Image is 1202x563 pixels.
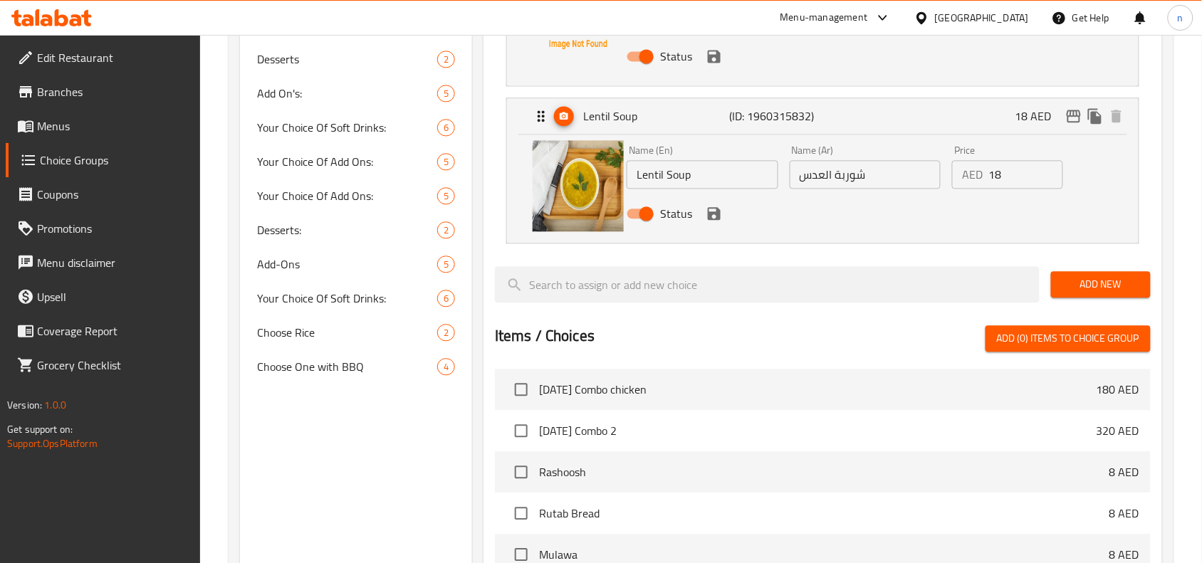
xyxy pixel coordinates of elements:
[1063,105,1085,127] button: edit
[1085,105,1106,127] button: duplicate
[1062,275,1139,293] span: Add New
[437,290,455,307] div: Choices
[6,314,201,348] a: Coverage Report
[37,357,189,374] span: Grocery Checklist
[539,463,1109,480] span: Rashoosh
[729,107,827,125] p: (ID: 1960315832)
[495,92,1151,249] li: ExpandLentil SoupName (En)Name (Ar)PriceAEDStatussave
[438,326,454,340] span: 2
[627,160,778,189] input: Enter name En
[988,160,1062,189] input: Please enter price
[240,247,472,281] div: Add-Ons5
[438,223,454,237] span: 2
[37,83,189,100] span: Branches
[7,420,73,438] span: Get support on:
[6,177,201,211] a: Coupons
[240,144,472,179] div: Your Choice Of Add Ons:5
[438,189,454,203] span: 5
[257,153,437,170] span: Your Choice Of Add Ons:
[1015,107,1063,125] p: 18 AED
[1097,422,1139,439] p: 320 AED
[240,42,472,76] div: Desserts2
[438,53,454,66] span: 2
[257,256,437,273] span: Add-Ons
[240,349,472,384] div: Choose One with BBQ4
[1178,10,1183,26] span: n
[6,75,201,109] a: Branches
[437,85,455,102] div: Choices
[37,322,189,340] span: Coverage Report
[437,187,455,204] div: Choices
[240,76,472,110] div: Add On's:5
[37,220,189,237] span: Promotions
[37,117,189,135] span: Menus
[257,221,437,238] span: Desserts:
[37,49,189,66] span: Edit Restaurant
[986,325,1151,352] button: Add (0) items to choice group
[507,98,1139,134] div: Expand
[240,213,472,247] div: Desserts:2
[437,221,455,238] div: Choices
[997,330,1139,347] span: Add (0) items to choice group
[6,211,201,246] a: Promotions
[438,87,454,100] span: 5
[495,266,1040,302] input: search
[6,109,201,143] a: Menus
[257,119,437,136] span: Your Choice Of Soft Drinks:
[506,416,536,446] span: Select choice
[780,9,868,26] div: Menu-management
[240,179,472,213] div: Your Choice Of Add Ons:5
[506,498,536,528] span: Select choice
[533,140,624,231] img: Lentil Soup
[539,381,1097,398] span: [DATE] Combo chicken
[257,324,437,341] span: Choose Rice
[257,187,437,204] span: Your Choice Of Add Ons:
[6,246,201,280] a: Menu disclaimer
[704,203,725,224] button: save
[438,292,454,305] span: 6
[257,51,437,68] span: Desserts
[37,254,189,271] span: Menu disclaimer
[40,152,189,169] span: Choice Groups
[240,315,472,349] div: Choose Rice2
[539,422,1097,439] span: [DATE] Combo 2
[506,457,536,487] span: Select choice
[7,396,42,414] span: Version:
[6,348,201,382] a: Grocery Checklist
[37,288,189,305] span: Upsell
[506,374,536,404] span: Select choice
[437,153,455,170] div: Choices
[240,110,472,144] div: Your Choice Of Soft Drinks:6
[437,256,455,273] div: Choices
[240,281,472,315] div: Your Choice Of Soft Drinks:6
[438,155,454,169] span: 5
[437,119,455,136] div: Choices
[790,160,941,189] input: Enter name Ar
[660,205,692,222] span: Status
[583,107,729,125] p: Lentil Soup
[6,143,201,177] a: Choice Groups
[257,358,437,375] span: Choose One with BBQ
[1051,271,1151,298] button: Add New
[1106,105,1127,127] button: delete
[935,10,1029,26] div: [GEOGRAPHIC_DATA]
[962,166,983,183] p: AED
[6,41,201,75] a: Edit Restaurant
[704,46,725,67] button: save
[437,324,455,341] div: Choices
[7,434,98,453] a: Support.OpsPlatform
[257,290,437,307] span: Your Choice Of Soft Drinks:
[6,280,201,314] a: Upsell
[438,360,454,374] span: 4
[257,85,437,102] span: Add On's:
[660,48,692,65] span: Status
[1097,381,1139,398] p: 180 AED
[495,325,595,347] h2: Items / Choices
[1109,546,1139,563] p: 8 AED
[1109,505,1139,522] p: 8 AED
[37,186,189,203] span: Coupons
[437,51,455,68] div: Choices
[44,396,66,414] span: 1.0.0
[438,258,454,271] span: 5
[539,546,1109,563] span: Mulawa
